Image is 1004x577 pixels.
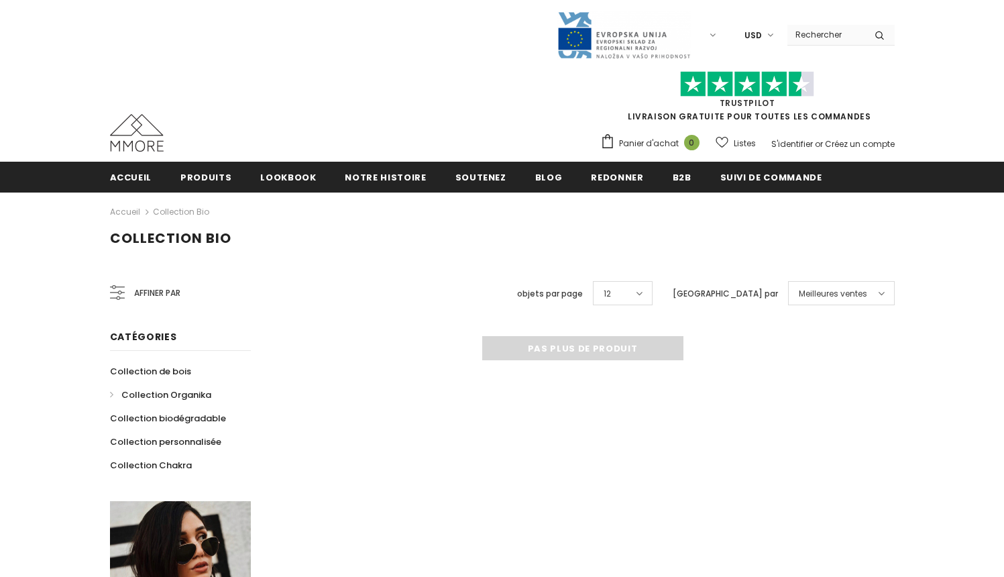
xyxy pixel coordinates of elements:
[110,114,164,152] img: Cas MMORE
[771,138,813,150] a: S'identifier
[600,77,895,122] span: LIVRAISON GRATUITE POUR TOUTES LES COMMANDES
[720,97,775,109] a: TrustPilot
[673,171,691,184] span: B2B
[604,287,611,301] span: 12
[110,454,192,477] a: Collection Chakra
[153,206,209,217] a: Collection Bio
[180,162,231,192] a: Produits
[720,162,822,192] a: Suivi de commande
[110,459,192,472] span: Collection Chakra
[180,171,231,184] span: Produits
[716,132,756,155] a: Listes
[260,162,316,192] a: Lookbook
[455,171,506,184] span: soutenez
[134,286,180,301] span: Affiner par
[734,137,756,150] span: Listes
[600,134,706,154] a: Panier d'achat 0
[110,435,221,448] span: Collection personnalisée
[110,430,221,454] a: Collection personnalisée
[720,171,822,184] span: Suivi de commande
[535,162,563,192] a: Blog
[110,412,226,425] span: Collection biodégradable
[787,25,864,44] input: Search Site
[110,162,152,192] a: Accueil
[591,171,643,184] span: Redonner
[110,365,191,378] span: Collection de bois
[680,71,814,97] img: Faites confiance aux étoiles pilotes
[684,135,700,150] span: 0
[110,407,226,430] a: Collection biodégradable
[345,162,426,192] a: Notre histoire
[517,287,583,301] label: objets par page
[455,162,506,192] a: soutenez
[110,383,211,407] a: Collection Organika
[110,171,152,184] span: Accueil
[815,138,823,150] span: or
[591,162,643,192] a: Redonner
[110,330,177,344] span: Catégories
[799,287,867,301] span: Meilleures ventes
[121,388,211,401] span: Collection Organika
[110,229,231,248] span: Collection Bio
[110,204,140,220] a: Accueil
[673,162,691,192] a: B2B
[557,29,691,40] a: Javni Razpis
[535,171,563,184] span: Blog
[673,287,778,301] label: [GEOGRAPHIC_DATA] par
[825,138,895,150] a: Créez un compte
[557,11,691,60] img: Javni Razpis
[744,29,762,42] span: USD
[260,171,316,184] span: Lookbook
[345,171,426,184] span: Notre histoire
[619,137,679,150] span: Panier d'achat
[110,360,191,383] a: Collection de bois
